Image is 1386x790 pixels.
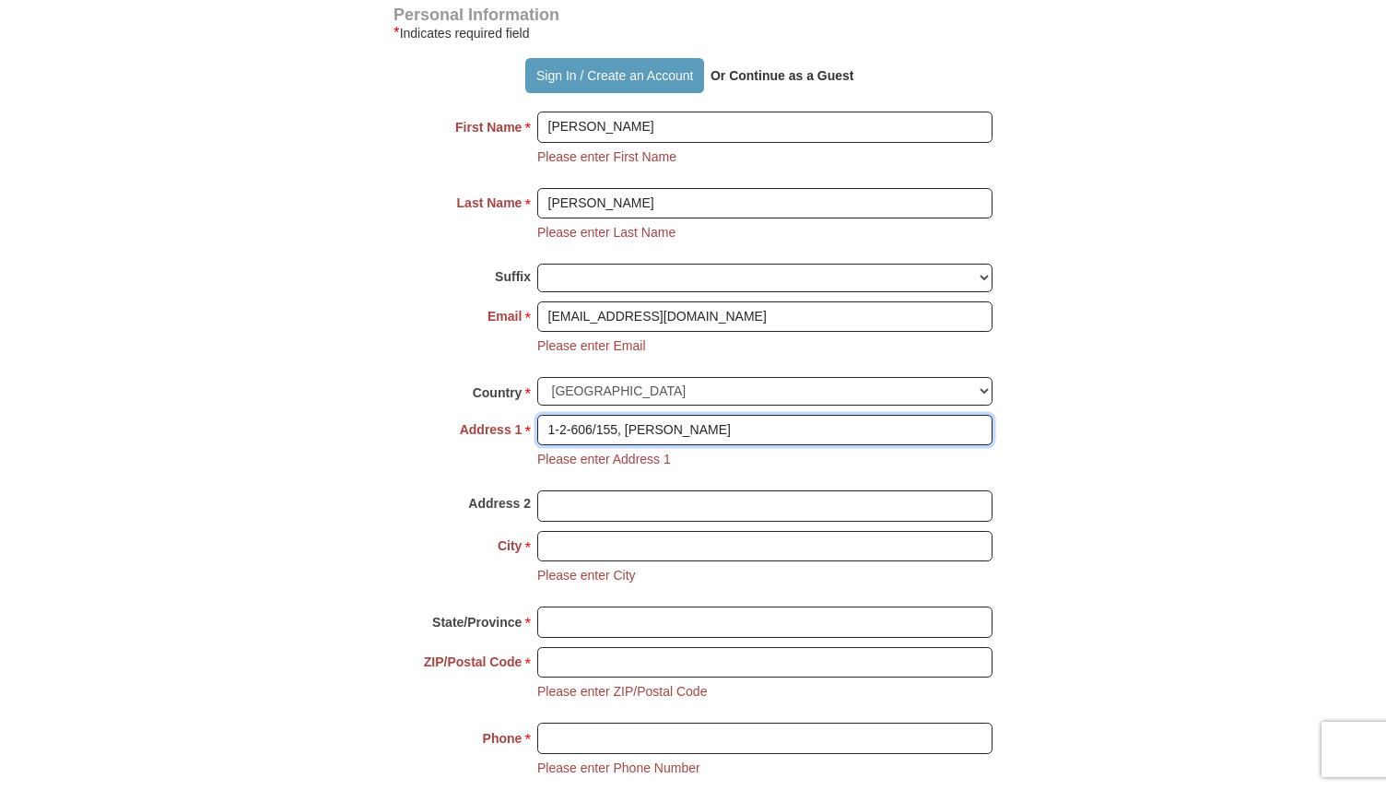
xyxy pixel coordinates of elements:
[424,649,523,675] strong: ZIP/Postal Code
[537,336,646,355] li: Please enter Email
[483,725,523,751] strong: Phone
[432,609,522,635] strong: State/Province
[537,566,636,584] li: Please enter City
[455,114,522,140] strong: First Name
[393,22,993,44] div: Indicates required field
[487,303,522,329] strong: Email
[537,223,675,242] li: Please enter Last Name
[498,533,522,559] strong: City
[537,759,700,777] li: Please enter Phone Number
[537,147,676,166] li: Please enter First Name
[525,58,703,93] button: Sign In / Create an Account
[393,7,993,22] h4: Personal Information
[460,417,523,442] strong: Address 1
[537,450,671,468] li: Please enter Address 1
[473,380,523,406] strong: Country
[495,264,531,289] strong: Suffix
[537,682,707,701] li: Please enter ZIP/Postal Code
[711,68,854,83] strong: Or Continue as a Guest
[457,190,523,216] strong: Last Name
[468,490,531,516] strong: Address 2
